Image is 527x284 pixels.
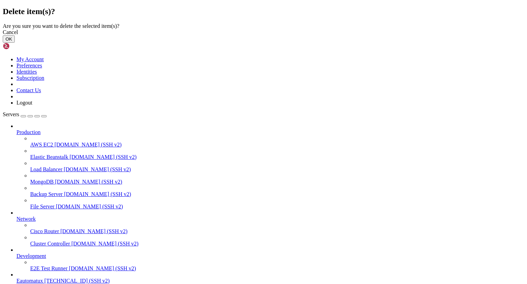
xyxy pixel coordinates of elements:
span: spal_2e6_beta23_rough_075_W [129,85,203,90]
a: Logout [16,100,32,106]
span: spal_2e6_beta23_rough_045_W [129,73,203,78]
span: [DOMAIN_NAME] (SSH v2) [71,241,139,247]
x-row: alfam10/ alfam9/ alfam95/ [3,196,437,201]
x-row: drwxrwxr-x. 1 [PERSON_NAME] 8192 [DATE] 20:51 grids_ _beta23_rough [3,125,437,131]
li: File Server [DOMAIN_NAME] (SSH v2) [30,197,524,210]
x-row: drwxrwxr-x. 1 [PERSON_NAME] 20480 [DATE] 19:03 grids_ [3,120,437,125]
span: Eautomatux [16,278,43,284]
x-row: drwxrwxr-x. 1 [PERSON_NAME] 12288 [DATE] 19:30 spal_ _beta23 [3,143,437,149]
span: [DOMAIN_NAME] (SSH v2) [56,204,123,209]
li: MongoDB [DOMAIN_NAME] (SSH v2) [30,173,524,185]
x-row: drwxrwxr-x. 1 [PERSON_NAME] 8192 [DATE] 20:44 [3,96,437,102]
span: kwsst_2e6_beta23_rough_21_W [129,26,203,32]
x-row: drwxrwxr-x. 1 [PERSON_NAME] 12288 [DATE] 10:32 [3,67,437,73]
span: [DOMAIN_NAME] (SSH v2) [55,142,122,148]
x-row: drwxrwxr-x. 1 [PERSON_NAME] 12288 [DATE] 07:50 [3,73,437,79]
x-row: drwxrwxr-x. 1 [PERSON_NAME] 8192 [DATE] 07:17 rsm_ _beta23 [3,137,437,143]
span: rsm_1e9_beta23 [129,50,167,55]
span: 1e9 [148,131,156,137]
x-row: [leca@eautomatux grids_1e9_beta23_rough_wf128]$ cp -rv *.cgns /home/leca/panoramux/AVT349/VT2D/alfam [3,178,437,184]
span: Cluster Controller [30,241,70,247]
x-row: drwxrwxr-x. 1 [PERSON_NAME] 8192 [DATE] 19:50 [3,44,437,50]
x-row: [leca@eautomatux alfam10]$ cd /home/leca/AVT3449/VT2D/alfam10 [3,155,437,161]
button: OK [3,35,15,43]
x-row: drwxrwxr-x. 1 [PERSON_NAME] 12288 [DATE] 05:15 [3,79,437,85]
span: [DOMAIN_NAME] (SSH v2) [70,154,137,160]
span: spal_2e6_beta23_rough_15_W [129,96,200,102]
span: spal_2e6_beta23_rough_03_W [129,67,200,73]
span: spal_2e6_beta23_rough_015_W [129,61,203,67]
x-row: [leca@eautomatux alfam10]$ mkdir grids_1e9_beta23_rough_wf128 [3,149,437,155]
x-row: [leca@eautomatux grids_1e9_beta23_rough_wf128]$ cp -rv *.cgns /home/leca/panoramux/AVT349/VT2D/al... [3,213,437,219]
x-row: alfam10/ alfam9/ alfam95/ [3,184,437,190]
a: Production [16,129,524,135]
span: Load Balancer [30,166,62,172]
a: Cisco Router [DOMAIN_NAME] (SSH v2) [30,228,524,234]
img: Shellngn [3,43,42,50]
a: Servers [3,111,47,117]
a: Contact Us [16,87,41,93]
li: Production [16,123,524,210]
div: Cancel [3,29,524,35]
li: Network [16,210,524,247]
span: Development [16,253,46,259]
span: [DOMAIN_NAME] (SSH v2) [64,166,131,172]
x-row: -[PERSON_NAME]-r--. 1 [PERSON_NAME] 301 [DATE] 14:37 make_[DOMAIN_NAME] [3,38,437,44]
span: 1e9 [143,137,151,143]
a: Elastic Beanstalk [DOMAIN_NAME] (SSH v2) [30,154,524,160]
a: Subscription [16,75,44,81]
x-row: drwxrwxr-x. 1 [PERSON_NAME] 8192 [DATE] 12:37 [3,32,437,38]
x-row: [leca@eautomatux grids_1e9_beta23_rough_wf128]$ cp -rv *.cgns /home/leca/panoramux/AVT349/VT2D/al... [3,201,437,207]
span: AWS EC2 [30,142,53,148]
span: kwsst_2e6_beta23_rough_27_W [129,32,203,37]
li: Cisco Router [DOMAIN_NAME] (SSH v2) [30,222,524,234]
x-row: drwxrwxr-x. 1 [PERSON_NAME] 8192 [DATE] 03:36 [3,3,437,9]
x-row: drwxrwxr-x. 1 [PERSON_NAME] 8192 [DATE] 00:46 [3,26,437,32]
span: [DOMAIN_NAME] (SSH v2) [55,179,122,185]
a: Cluster Controller [DOMAIN_NAME] (SSH v2) [30,241,524,247]
span: rsm [129,44,137,49]
span: Production [16,129,40,135]
span: [DOMAIN_NAME] (SSH v2) [69,265,136,271]
x-row: drwxrwxr-x. 1 [PERSON_NAME] 12288 [DATE] 21:20 [3,9,437,14]
x-row: grids_1e9/ grids_1e9_beta23_rough/ grids_1e9_beta23_rough_wf128/ grids_1e9_rough/ [3,207,437,213]
a: File Server [DOMAIN_NAME] (SSH v2) [30,204,524,210]
x-row: drwxrwxr-x. 1 [PERSON_NAME] 8192 [DATE] 07:17 [3,50,437,55]
a: Identities [16,69,37,75]
span: Servers [3,111,19,117]
li: AWS EC2 [DOMAIN_NAME] (SSH v2) [30,135,524,148]
a: Eautomatux [TECHNICAL_ID] (SSH v2) [16,278,524,284]
x-row: drwxrwxr-x. 1 [PERSON_NAME] 16384 [DATE] 15:14 [3,108,437,114]
x-row: Connecting [TECHNICAL_ID]... [3,3,437,9]
a: My Account [16,56,44,62]
span: spal_1e9_beta23 [129,55,170,61]
a: Development [16,253,524,259]
span: kwsst_2e6_beta23_rough_06_W [129,3,203,8]
x-row: 'grid1.cgns' -> '/home/leca/panoramux/AVT349/VT2D/alfam10/grids_1e9_beta23_rough_wf128/grid1.cgns' [3,219,437,225]
span: 1e9 [145,143,154,149]
span: spal_2e6_beta23_rough_09_W [129,90,200,96]
a: AWS EC2 [DOMAIN_NAME] (SSH v2) [30,142,524,148]
li: Load Balancer [DOMAIN_NAME] (SSH v2) [30,160,524,173]
span: Elastic Beanstalk [30,154,68,160]
a: Network [16,216,524,222]
x-row: [leca@eautomatux alfam10]$ ls -l | grep 1e9 [3,114,437,120]
x-row: [leca@eautomatux grids_1e9_beta23_rough_wf128]$ cp -rv *.cgns /home/leca/panoramux/AVT349/VT2D/alfam [3,190,437,196]
x-row: drwxrwxr-x. 1 [PERSON_NAME] 8192 [DATE] 17:11 [3,102,437,108]
span: MongoDB [30,179,54,185]
x-row: drwxrwxr-x. 1 [PERSON_NAME] 12288 [DATE] 19:30 [3,55,437,61]
span: spal_2e6_beta23_rough_21_W [129,102,200,108]
li: Cluster Controller [DOMAIN_NAME] (SSH v2) [30,234,524,247]
x-row: [leca@eautomatux alfam10]$ cd grids_1e9_beta23_rough_wf128 [3,172,437,178]
span: [DOMAIN_NAME] (SSH v2) [64,191,131,197]
a: Backup Server [DOMAIN_NAME] (SSH v2) [30,191,524,197]
span: kwsst_2e6_beta23_rough_075_W [129,9,206,14]
span: spal_2e6_beta23_rough_27_W [129,108,200,113]
span: spal_2e6_beta23_rough_06_W [129,79,200,84]
span: [TECHNICAL_ID] (SSH v2) [44,278,109,284]
li: Elastic Beanstalk [DOMAIN_NAME] (SSH v2) [30,148,524,160]
x-row: drwxrwxr-x. 1 [PERSON_NAME] 12288 [DATE] 14:38 [3,85,437,90]
div: (0, 1) [3,9,5,14]
span: [DOMAIN_NAME] (SSH v2) [60,228,128,234]
a: E2E Test Runner [DOMAIN_NAME] (SSH v2) [30,265,524,272]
